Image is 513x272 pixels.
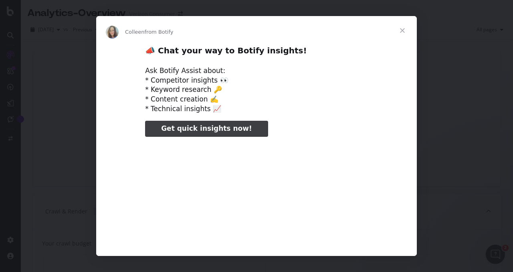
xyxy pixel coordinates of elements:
[161,124,252,132] span: Get quick insights now!
[125,29,145,35] span: Colleen
[145,66,368,114] div: Ask Botify Assist about: * Competitor insights 👀 * Keyword research 🔑 * Content creation ✍️ * Tec...
[388,16,417,45] span: Close
[145,45,368,60] h2: 📣 Chat your way to Botify insights!
[145,121,268,137] a: Get quick insights now!
[145,29,174,35] span: from Botify
[106,26,119,39] img: Profile image for Colleen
